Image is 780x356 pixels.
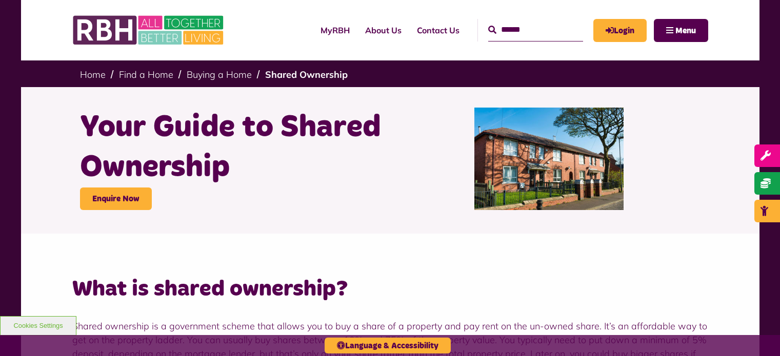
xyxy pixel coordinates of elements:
a: Find a Home [119,69,173,80]
input: Search [488,19,583,41]
span: Menu [675,27,696,35]
a: Buying a Home [187,69,252,80]
iframe: Netcall Web Assistant for live chat [734,310,780,356]
a: Contact Us [409,16,467,44]
img: RBH [72,10,226,50]
a: Enquire Now [80,187,152,210]
img: Belton Avenue [474,108,624,210]
a: About Us [357,16,409,44]
a: Shared Ownership [265,69,348,80]
button: Language & Accessibility [325,338,451,353]
button: Navigation [654,19,708,42]
h2: What is shared ownership? [72,275,708,304]
h1: Your Guide to Shared Ownership [80,108,383,187]
a: Home [80,69,106,80]
a: MyRBH [313,16,357,44]
a: MyRBH [593,19,647,42]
